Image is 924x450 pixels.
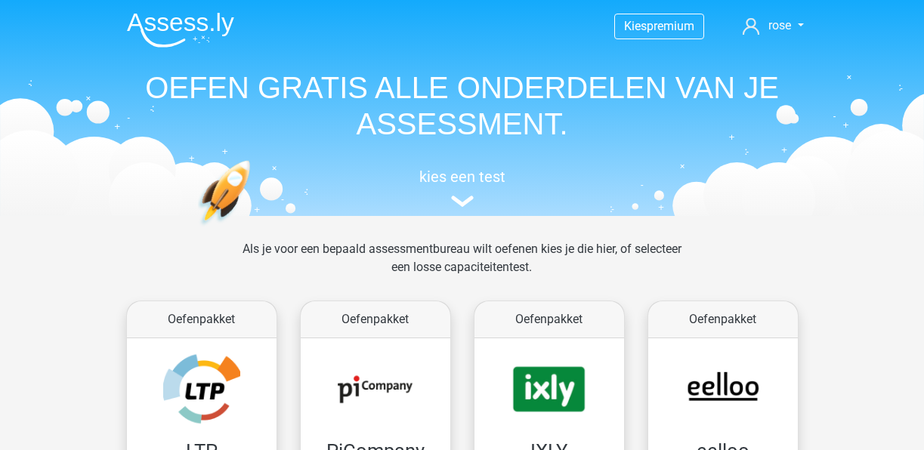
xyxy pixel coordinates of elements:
[115,69,810,142] h1: OEFEN GRATIS ALLE ONDERDELEN VAN JE ASSESSMENT.
[451,196,474,207] img: assessment
[737,17,809,35] a: rose
[230,240,694,294] div: Als je voor een bepaald assessmentbureau wilt oefenen kies je die hier, of selecteer een losse ca...
[198,160,309,297] img: oefenen
[615,16,703,36] a: Kiespremium
[115,168,810,186] h5: kies een test
[624,19,647,33] span: Kies
[768,18,791,32] span: rose
[647,19,694,33] span: premium
[127,12,234,48] img: Assessly
[115,168,810,208] a: kies een test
